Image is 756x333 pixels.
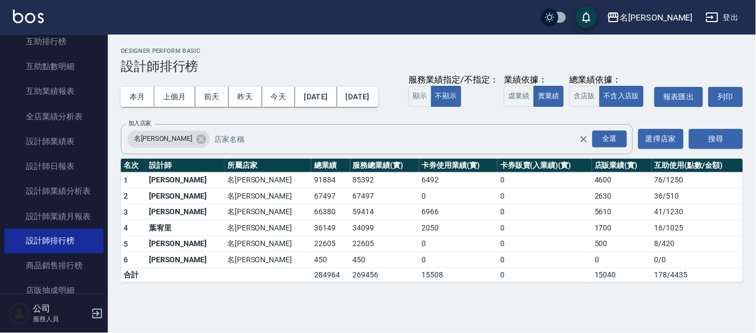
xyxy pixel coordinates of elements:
td: 15040 [592,268,652,282]
td: 85392 [350,172,419,188]
button: 今天 [262,87,296,107]
span: 6 [124,255,128,264]
button: 虛業績 [504,86,534,107]
td: 15508 [419,268,498,282]
button: 名[PERSON_NAME] [603,6,697,29]
td: [PERSON_NAME] [146,236,224,252]
td: 34099 [350,220,419,236]
p: 服務人員 [33,314,88,324]
td: 名[PERSON_NAME] [224,252,311,268]
a: 互助點數明細 [4,54,104,79]
td: 6492 [419,172,498,188]
td: 0 [419,252,498,268]
td: 76 / 1250 [652,172,743,188]
td: [PERSON_NAME] [146,188,224,205]
td: 178 / 4435 [652,268,743,282]
button: 上個月 [154,87,195,107]
td: 41 / 1230 [652,204,743,220]
td: 合計 [121,268,146,282]
td: 269456 [350,268,419,282]
td: 22605 [311,236,350,252]
td: 葉宥里 [146,220,224,236]
td: 2050 [419,220,498,236]
h5: 公司 [33,303,88,314]
button: 登出 [701,8,743,28]
td: 5610 [592,204,652,220]
a: 全店業績分析表 [4,104,104,129]
th: 所屬店家 [224,159,311,173]
a: 商品銷售排行榜 [4,254,104,278]
a: 設計師業績分析表 [4,179,104,203]
span: 名[PERSON_NAME] [127,133,199,144]
td: [PERSON_NAME] [146,252,224,268]
td: 500 [592,236,652,252]
td: 名[PERSON_NAME] [224,188,311,205]
td: 0 [498,172,592,188]
td: 名[PERSON_NAME] [224,236,311,252]
td: 450 [311,252,350,268]
a: 設計師業績表 [4,129,104,154]
td: 2630 [592,188,652,205]
td: 22605 [350,236,419,252]
table: a dense table [121,159,743,282]
button: [DATE] [337,87,378,107]
td: 0 [498,268,592,282]
img: Logo [13,10,44,23]
h3: 設計師排行榜 [121,59,743,74]
button: 實業績 [534,86,564,107]
a: 互助排行榜 [4,29,104,54]
th: 服務總業績(實) [350,159,419,173]
td: [PERSON_NAME] [146,172,224,188]
button: save [576,6,597,28]
td: 0 [419,236,498,252]
span: 3 [124,208,128,216]
td: 4600 [592,172,652,188]
td: 59414 [350,204,419,220]
label: 加入店家 [128,119,151,127]
td: 450 [350,252,419,268]
td: 284964 [311,268,350,282]
td: 0 [498,188,592,205]
button: [DATE] [295,87,337,107]
button: 報表匯出 [655,87,703,107]
td: 0 [419,188,498,205]
td: 1700 [592,220,652,236]
td: 名[PERSON_NAME] [224,220,311,236]
td: [PERSON_NAME] [146,204,224,220]
a: 互助業績報表 [4,79,104,104]
div: 服務業績指定/不指定： [408,74,499,86]
td: 名[PERSON_NAME] [224,204,311,220]
td: 67497 [311,188,350,205]
div: 業績依據： [504,74,564,86]
button: 搜尋 [689,129,743,149]
input: 店家名稱 [212,130,597,148]
td: 0 [592,252,652,268]
button: 前天 [195,87,229,107]
button: Open [590,128,629,149]
button: 不含入店販 [600,86,644,107]
td: 67497 [350,188,419,205]
td: 0 [498,236,592,252]
td: 36 / 510 [652,188,743,205]
a: 設計師業績月報表 [4,204,104,229]
th: 卡券使用業績(實) [419,159,498,173]
span: 1 [124,176,128,185]
th: 店販業績(實) [592,159,652,173]
td: 16 / 1025 [652,220,743,236]
span: 5 [124,240,128,248]
td: 8 / 420 [652,236,743,252]
a: 設計師排行榜 [4,229,104,254]
div: 總業績依據： [569,74,649,86]
a: 店販抽成明細 [4,278,104,303]
td: 91884 [311,172,350,188]
button: 列印 [709,87,743,107]
td: 名[PERSON_NAME] [224,172,311,188]
span: 4 [124,223,128,232]
span: 2 [124,192,128,200]
button: 顯示 [408,86,432,107]
th: 總業績 [311,159,350,173]
td: 0 [498,204,592,220]
div: 名[PERSON_NAME] [620,11,693,24]
th: 設計師 [146,159,224,173]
